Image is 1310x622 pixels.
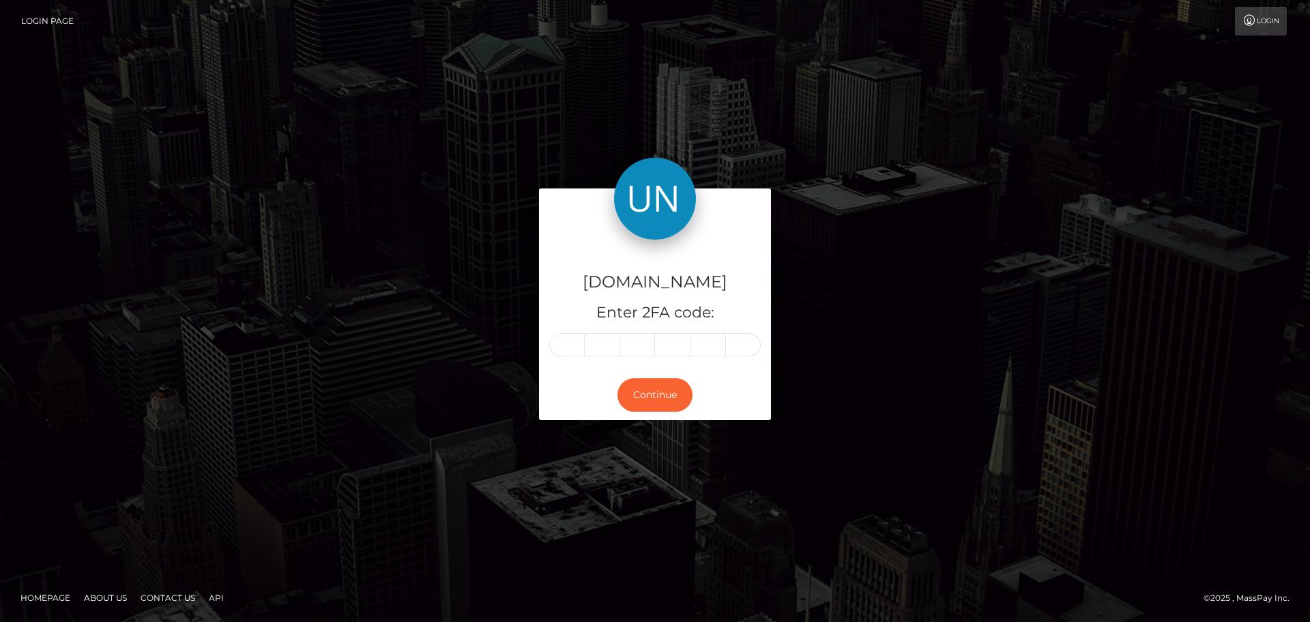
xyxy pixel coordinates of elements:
[78,587,132,608] a: About Us
[614,158,696,240] img: Unlockt.me
[203,587,229,608] a: API
[549,270,761,294] h4: [DOMAIN_NAME]
[15,587,76,608] a: Homepage
[549,302,761,324] h5: Enter 2FA code:
[617,378,693,412] button: Continue
[135,587,201,608] a: Contact Us
[21,7,74,36] a: Login Page
[1204,591,1300,606] div: © 2025 , MassPay Inc.
[1235,7,1287,36] a: Login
